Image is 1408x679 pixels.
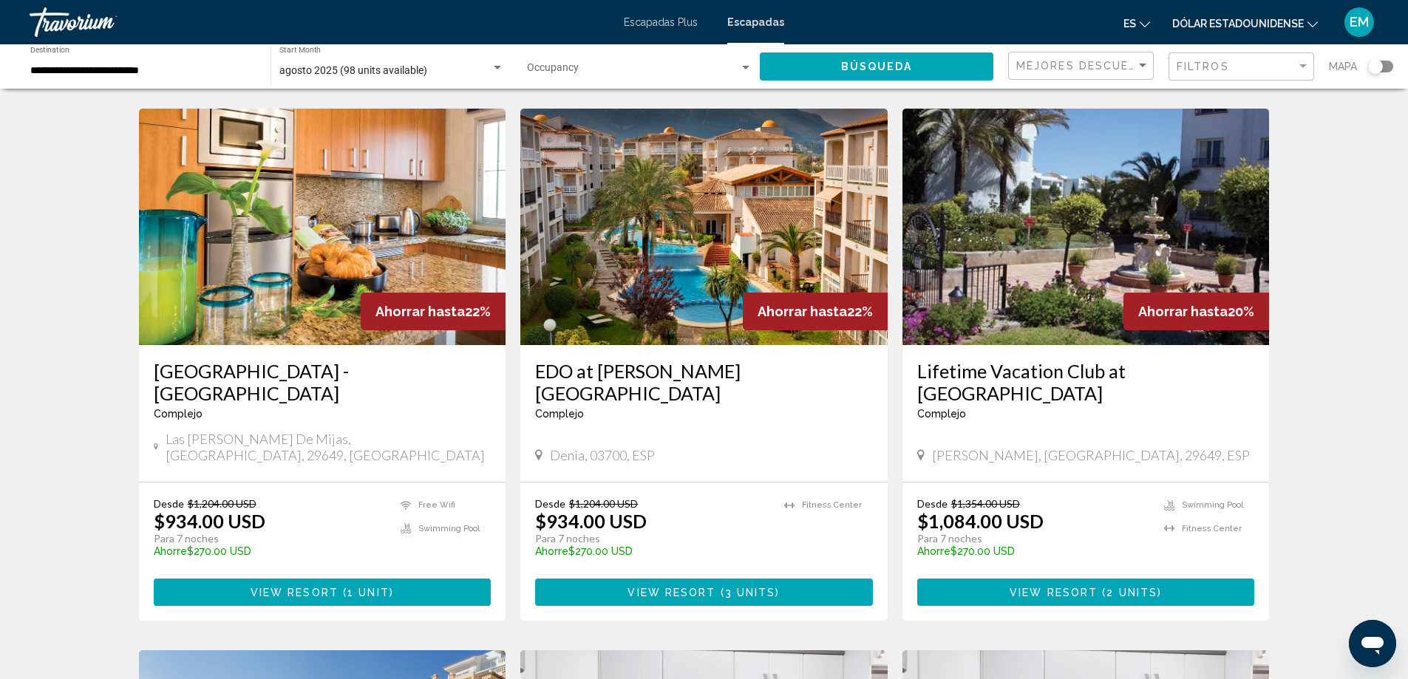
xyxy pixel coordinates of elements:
[917,360,1255,404] a: Lifetime Vacation Club at [GEOGRAPHIC_DATA]
[361,293,506,330] div: 22%
[375,304,465,319] span: Ahorrar hasta
[917,408,966,420] span: Complejo
[716,587,780,598] span: ( )
[951,497,1020,510] span: $1,354.00 USD
[917,510,1044,532] p: $1,084.00 USD
[1138,304,1228,319] span: Ahorrar hasta
[1098,587,1162,598] span: ( )
[917,545,950,557] span: Ahorre
[550,447,655,463] span: Denia, 03700, ESP
[1016,60,1149,72] mat-select: Sort by
[418,524,480,533] span: Swimming Pool
[154,360,492,404] a: [GEOGRAPHIC_DATA] - [GEOGRAPHIC_DATA]
[188,497,256,510] span: $1,204.00 USD
[535,360,873,404] a: EDO at [PERSON_NAME][GEOGRAPHIC_DATA]
[154,497,184,510] span: Desde
[535,545,769,557] p: $270.00 USD
[535,408,584,420] span: Complejo
[418,500,455,510] span: Free Wifi
[154,408,203,420] span: Complejo
[166,431,491,463] span: Las [PERSON_NAME] de Mijas, [GEOGRAPHIC_DATA], 29649, [GEOGRAPHIC_DATA]
[932,447,1250,463] span: [PERSON_NAME], [GEOGRAPHIC_DATA], 29649, ESP
[154,579,492,606] button: View Resort(1 unit)
[535,579,873,606] button: View Resort(3 units)
[917,532,1150,545] p: Para 7 noches
[1350,14,1369,30] font: EM
[743,293,888,330] div: 22%
[727,16,784,28] a: Escapadas
[154,545,387,557] p: $270.00 USD
[902,109,1270,345] img: ii_ltv1.jpg
[154,532,387,545] p: Para 7 noches
[1106,587,1157,598] span: 2 units
[841,61,913,73] span: Búsqueda
[1340,7,1378,38] button: Menú de usuario
[535,497,565,510] span: Desde
[802,500,862,510] span: Fitness Center
[1010,587,1098,598] span: View Resort
[279,64,427,76] span: agosto 2025 (98 units available)
[1123,13,1150,34] button: Cambiar idioma
[1182,500,1243,510] span: Swimming Pool
[1172,13,1318,34] button: Cambiar moneda
[760,52,993,80] button: Búsqueda
[569,497,638,510] span: $1,204.00 USD
[154,545,187,557] span: Ahorre
[917,579,1255,606] button: View Resort(2 units)
[139,109,506,345] img: ii_mde1.jpg
[1177,61,1229,72] span: Filtros
[535,510,647,532] p: $934.00 USD
[1329,56,1357,77] span: Mapa
[1169,52,1314,82] button: Filter
[725,587,776,598] span: 3 units
[1123,18,1136,30] font: es
[251,587,339,598] span: View Resort
[758,304,847,319] span: Ahorrar hasta
[30,7,609,37] a: Travorium
[1172,18,1304,30] font: Dólar estadounidense
[917,545,1150,557] p: $270.00 USD
[1123,293,1269,330] div: 20%
[1349,620,1396,667] iframe: Botón para iniciar la ventana de mensajería
[1182,524,1242,533] span: Fitness Center
[1016,60,1165,72] span: Mejores descuentos
[520,109,888,345] img: ii_ogi1.jpg
[624,16,698,28] a: Escapadas Plus
[535,532,769,545] p: Para 7 noches
[628,587,715,598] span: View Resort
[347,587,390,598] span: 1 unit
[917,497,948,510] span: Desde
[339,587,394,598] span: ( )
[154,510,265,532] p: $934.00 USD
[535,545,568,557] span: Ahorre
